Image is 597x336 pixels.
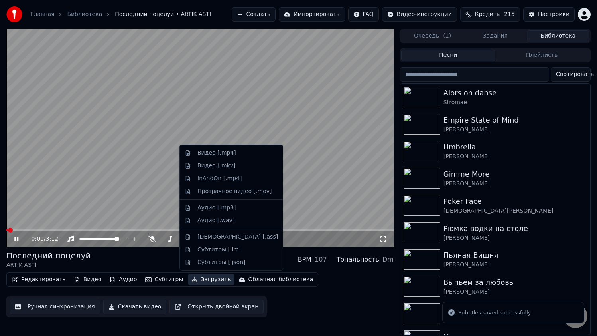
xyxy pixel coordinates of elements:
[103,300,167,314] button: Скачать видео
[443,261,587,269] div: [PERSON_NAME]
[197,204,236,212] div: Аудио [.mp3]
[556,70,594,78] span: Сортировать
[443,141,587,153] div: Umbrella
[527,30,589,42] button: Библиотека
[67,10,102,18] a: Библиотека
[504,10,515,18] span: 215
[142,274,187,285] button: Субтитры
[6,250,91,261] div: Последний поцелуй
[337,255,379,264] div: Тональность
[197,217,234,225] div: Аудио [.wav]
[443,180,587,188] div: [PERSON_NAME]
[443,288,587,296] div: [PERSON_NAME]
[10,300,100,314] button: Ручная синхронизация
[401,30,464,42] button: Очередь
[298,255,311,264] div: BPM
[30,10,54,18] a: Главная
[460,7,520,22] button: Кредиты215
[197,162,235,170] div: Видео [.mkv]
[169,300,264,314] button: Открыть двойной экран
[443,196,587,207] div: Poker Face
[188,274,234,285] button: Загрузить
[248,276,313,284] div: Облачная библиотека
[30,10,211,18] nav: breadcrumb
[6,261,91,269] div: ARTIK ASTI
[475,10,501,18] span: Кредиты
[32,235,44,243] span: 0:00
[458,309,531,317] div: Subtitles saved successfully
[443,234,587,242] div: [PERSON_NAME]
[464,30,526,42] button: Задания
[115,10,211,18] span: Последний поцелуй • ARTIK ASTI
[348,7,379,22] button: FAQ
[443,115,587,126] div: Empire State of Mind
[232,7,276,22] button: Создать
[197,149,236,157] div: Видео [.mp4]
[443,87,587,99] div: Alors on danse
[197,175,242,183] div: InAndOn [.mp4]
[32,235,51,243] div: /
[443,126,587,134] div: [PERSON_NAME]
[197,187,272,195] div: Прозрачное видео [.mov]
[443,250,587,261] div: Пьяная Вишня
[443,99,587,107] div: Stromae
[8,274,69,285] button: Редактировать
[106,274,140,285] button: Аудио
[315,255,327,264] div: 107
[443,223,587,234] div: Рюмка водки на столе
[279,7,345,22] button: Импортировать
[382,255,394,264] div: Dm
[197,233,278,241] div: [DEMOGRAPHIC_DATA] [.ass]
[443,169,587,180] div: Gimme More
[523,7,575,22] button: Настройки
[6,6,22,22] img: youka
[197,258,246,266] div: Субтитры [.json]
[443,207,587,215] div: [DEMOGRAPHIC_DATA][PERSON_NAME]
[538,10,569,18] div: Настройки
[401,50,495,61] button: Песни
[443,153,587,161] div: [PERSON_NAME]
[197,246,241,254] div: Субтитры [.lrc]
[46,235,58,243] span: 3:12
[71,274,105,285] button: Видео
[495,50,589,61] button: Плейлисты
[443,277,587,288] div: Выпьем за любовь
[382,7,457,22] button: Видео-инструкции
[443,32,451,40] span: ( 1 )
